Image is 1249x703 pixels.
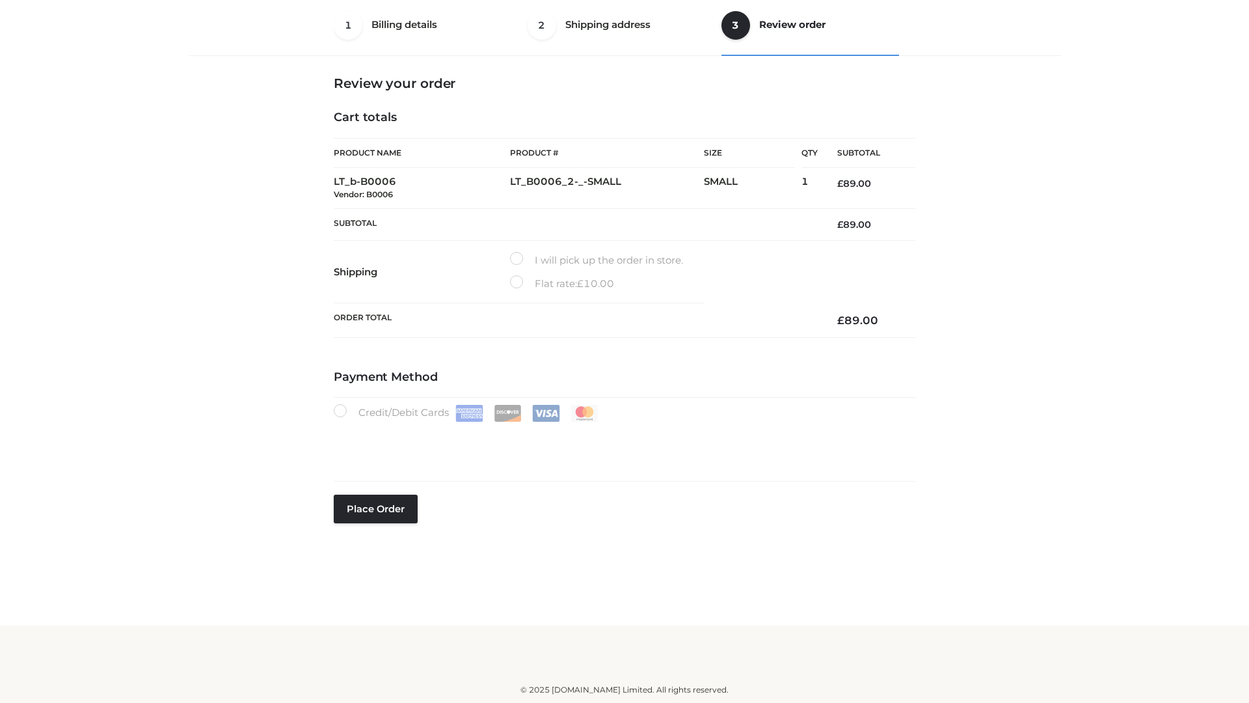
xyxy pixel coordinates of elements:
td: LT_b-B0006 [334,168,510,209]
th: Size [704,139,795,168]
span: £ [577,277,584,290]
h4: Payment Method [334,370,915,385]
img: Amex [455,405,483,422]
h4: Cart totals [334,111,915,125]
th: Subtotal [818,139,915,168]
label: Flat rate: [510,275,614,292]
iframe: Secure payment input frame [331,419,913,467]
th: Product # [510,138,704,168]
td: SMALL [704,168,801,209]
span: £ [837,178,843,189]
bdi: 89.00 [837,178,871,189]
bdi: 10.00 [577,277,614,290]
button: Place order [334,495,418,523]
span: £ [837,219,843,230]
th: Shipping [334,241,510,303]
small: Vendor: B0006 [334,189,393,199]
label: Credit/Debit Cards [334,404,600,422]
label: I will pick up the order in store. [510,252,683,269]
th: Qty [801,138,818,168]
bdi: 89.00 [837,314,878,327]
div: © 2025 [DOMAIN_NAME] Limited. All rights reserved. [193,683,1056,696]
h3: Review your order [334,76,915,91]
span: £ [837,314,844,327]
td: 1 [801,168,818,209]
bdi: 89.00 [837,219,871,230]
th: Product Name [334,138,510,168]
img: Visa [532,405,560,422]
img: Mastercard [571,405,598,422]
th: Subtotal [334,208,818,240]
img: Discover [494,405,522,422]
td: LT_B0006_2-_-SMALL [510,168,704,209]
th: Order Total [334,303,818,338]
